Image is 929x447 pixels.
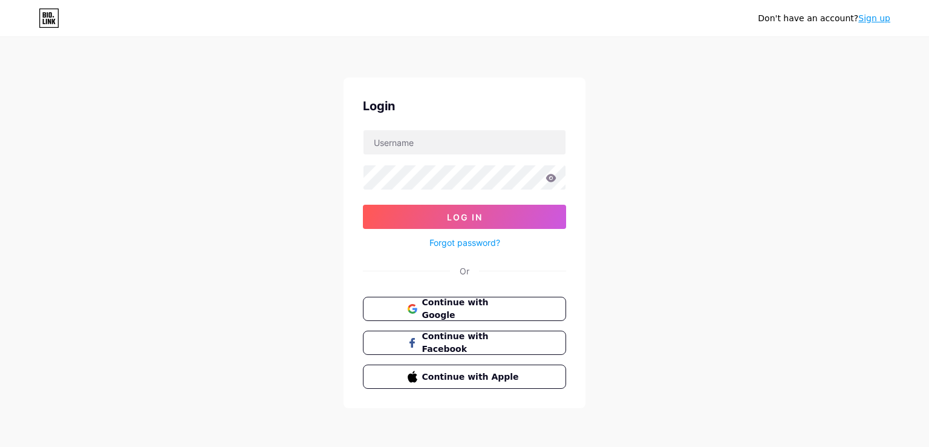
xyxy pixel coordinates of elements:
[363,365,566,389] button: Continue with Apple
[363,130,566,154] input: Username
[363,331,566,355] button: Continue with Facebook
[422,330,522,356] span: Continue with Facebook
[460,265,469,277] div: Or
[758,12,890,25] div: Don't have an account?
[363,97,566,115] div: Login
[363,205,566,229] button: Log In
[422,371,522,383] span: Continue with Apple
[363,297,566,321] button: Continue with Google
[429,236,500,249] a: Forgot password?
[447,212,483,222] span: Log In
[858,13,890,23] a: Sign up
[422,296,522,322] span: Continue with Google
